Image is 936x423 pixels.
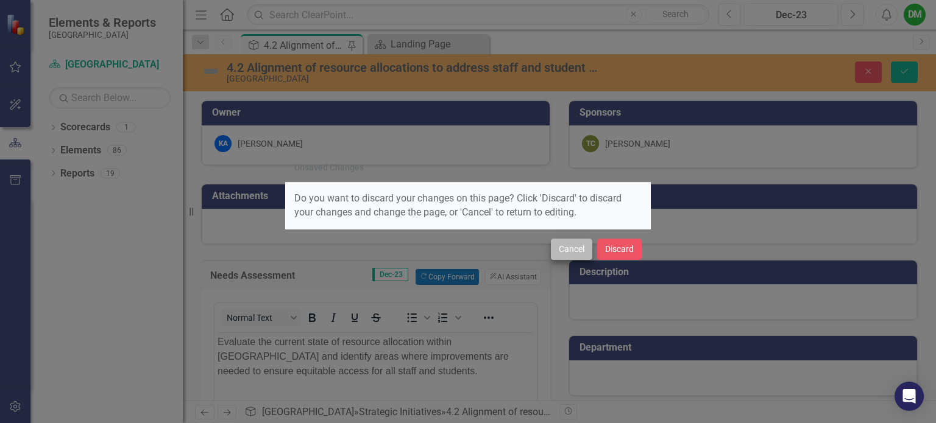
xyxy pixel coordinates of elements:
[294,163,364,172] div: Unsaved Changes
[285,183,651,229] div: Do you want to discard your changes on this page? Click 'Discard' to discard your changes and cha...
[3,3,319,47] p: Evaluate the current state of resource allocation within [GEOGRAPHIC_DATA] and identify areas whe...
[597,239,642,260] button: Discard
[551,239,592,260] button: Cancel
[895,382,924,411] div: Open Intercom Messenger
